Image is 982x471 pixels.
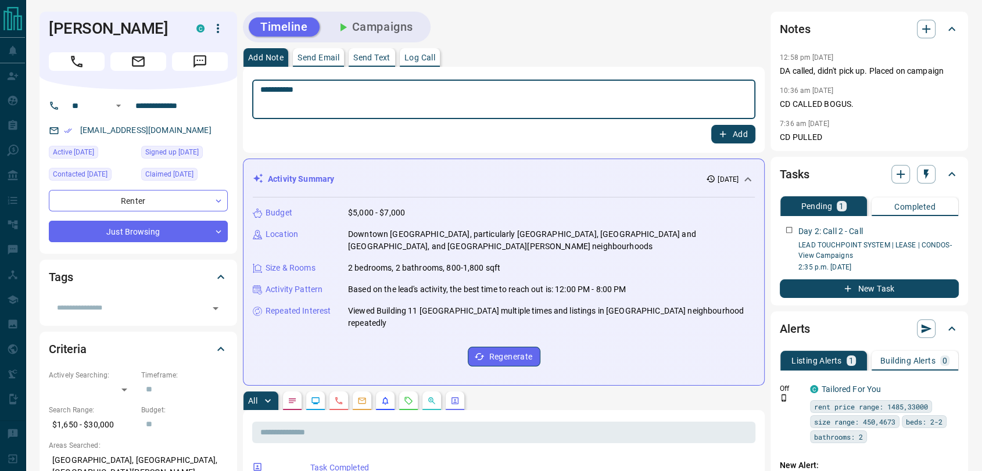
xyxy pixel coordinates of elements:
[814,431,863,443] span: bathrooms: 2
[141,405,228,415] p: Budget:
[880,357,936,365] p: Building Alerts
[145,168,193,180] span: Claimed [DATE]
[334,396,343,405] svg: Calls
[381,396,390,405] svg: Listing Alerts
[450,396,460,405] svg: Agent Actions
[780,315,959,343] div: Alerts
[780,120,829,128] p: 7:36 am [DATE]
[780,319,810,338] h2: Alerts
[780,165,809,184] h2: Tasks
[718,174,739,185] p: [DATE]
[266,305,331,317] p: Repeated Interest
[894,203,936,211] p: Completed
[311,396,320,405] svg: Lead Browsing Activity
[53,168,107,180] span: Contacted [DATE]
[353,53,390,62] p: Send Text
[798,262,959,272] p: 2:35 p.m. [DATE]
[49,263,228,291] div: Tags
[942,357,947,365] p: 0
[141,370,228,380] p: Timeframe:
[266,262,316,274] p: Size & Rooms
[798,225,863,238] p: Day 2: Call 2 - Call
[780,20,810,38] h2: Notes
[298,53,339,62] p: Send Email
[348,283,626,296] p: Based on the lead's activity, the best time to reach out is: 12:00 PM - 8:00 PM
[145,146,199,158] span: Signed up [DATE]
[711,125,755,143] button: Add
[64,127,72,135] svg: Email Verified
[53,146,94,158] span: Active [DATE]
[49,268,73,286] h2: Tags
[268,173,334,185] p: Activity Summary
[80,125,212,135] a: [EMAIL_ADDRESS][DOMAIN_NAME]
[780,65,959,77] p: DA called, didn't pick up. Placed on campaign
[49,168,135,184] div: Sat Oct 11 2025
[266,228,298,240] p: Location
[49,146,135,162] div: Fri Oct 10 2025
[814,416,895,427] span: size range: 450,4673
[324,17,425,37] button: Campaigns
[348,228,755,253] p: Downtown [GEOGRAPHIC_DATA], particularly [GEOGRAPHIC_DATA], [GEOGRAPHIC_DATA] and [GEOGRAPHIC_DAT...
[839,202,844,210] p: 1
[468,347,540,366] button: Regenerate
[49,415,135,434] p: $1,650 - $30,000
[801,202,832,210] p: Pending
[791,357,842,365] p: Listing Alerts
[810,385,818,393] div: condos.ca
[110,52,166,71] span: Email
[49,52,105,71] span: Call
[780,98,959,110] p: CD CALLED BOGUS.
[49,370,135,380] p: Actively Searching:
[780,87,833,95] p: 10:36 am [DATE]
[49,19,179,38] h1: [PERSON_NAME]
[288,396,297,405] svg: Notes
[196,24,205,33] div: condos.ca
[780,160,959,188] div: Tasks
[780,15,959,43] div: Notes
[404,53,435,62] p: Log Call
[427,396,436,405] svg: Opportunities
[253,168,755,190] div: Activity Summary[DATE]
[780,394,788,402] svg: Push Notification Only
[780,383,803,394] p: Off
[49,440,228,451] p: Areas Searched:
[404,396,413,405] svg: Requests
[207,300,224,317] button: Open
[248,397,257,405] p: All
[49,221,228,242] div: Just Browsing
[112,99,126,113] button: Open
[49,335,228,363] div: Criteria
[348,262,500,274] p: 2 bedrooms, 2 bathrooms, 800-1,800 sqft
[266,207,292,219] p: Budget
[49,405,135,415] p: Search Range:
[798,241,952,260] a: LEAD TOUCHPOINT SYSTEM | LEASE | CONDOS- View Campaigns
[906,416,942,427] span: beds: 2-2
[348,305,755,329] p: Viewed Building 11 [GEOGRAPHIC_DATA] multiple times and listings in [GEOGRAPHIC_DATA] neighbourho...
[266,283,322,296] p: Activity Pattern
[172,52,228,71] span: Message
[357,396,367,405] svg: Emails
[348,207,405,219] p: $5,000 - $7,000
[248,53,284,62] p: Add Note
[780,53,833,62] p: 12:58 pm [DATE]
[814,401,928,412] span: rent price range: 1485,33000
[849,357,854,365] p: 1
[822,384,881,394] a: Tailored For You
[780,279,959,298] button: New Task
[141,146,228,162] div: Sun Aug 11 2024
[49,340,87,358] h2: Criteria
[249,17,320,37] button: Timeline
[141,168,228,184] div: Wed Apr 23 2025
[780,131,959,143] p: CD PULLED
[49,190,228,211] div: Renter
